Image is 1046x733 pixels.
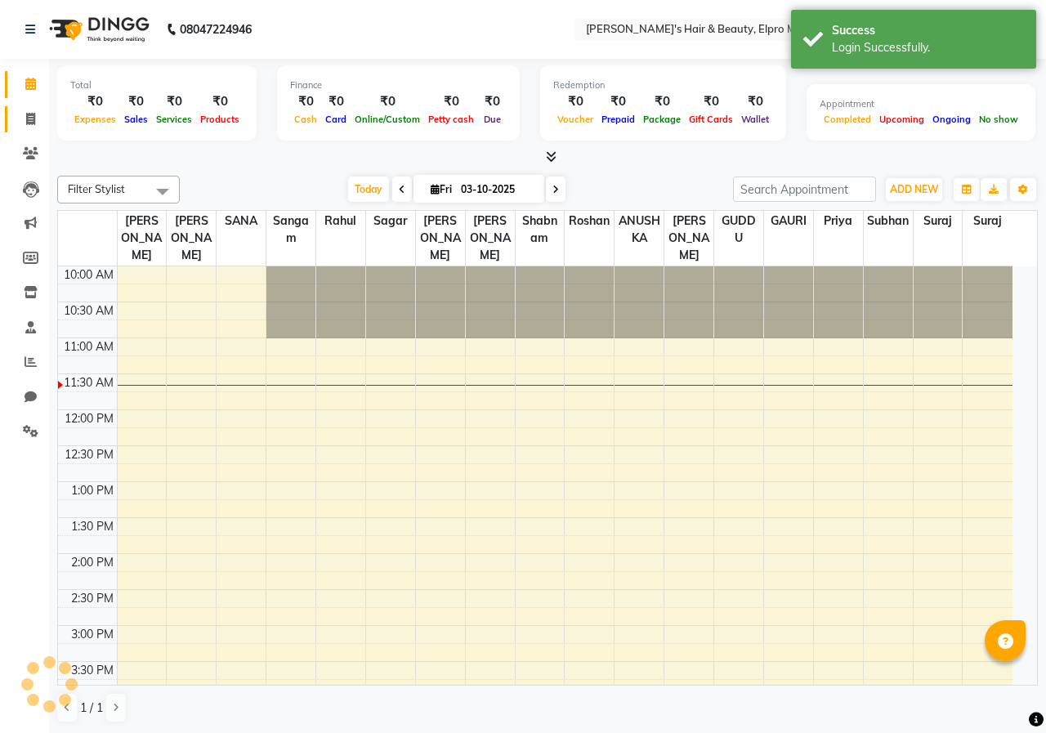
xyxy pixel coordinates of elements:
[733,177,876,202] input: Search Appointment
[61,446,117,463] div: 12:30 PM
[60,374,117,391] div: 11:30 AM
[737,92,773,111] div: ₹0
[42,7,154,52] img: logo
[120,114,152,125] span: Sales
[321,92,351,111] div: ₹0
[639,114,685,125] span: Package
[886,178,942,201] button: ADD NEW
[290,114,321,125] span: Cash
[70,78,244,92] div: Total
[820,97,1022,111] div: Appointment
[68,518,117,535] div: 1:30 PM
[928,114,975,125] span: Ongoing
[61,410,117,427] div: 12:00 PM
[714,211,763,248] span: GUDDU
[890,183,938,195] span: ADD NEW
[60,302,117,320] div: 10:30 AM
[914,211,963,231] span: suraj
[321,114,351,125] span: Card
[764,211,813,231] span: GAURI
[553,114,597,125] span: Voucher
[217,211,266,231] span: SANA
[120,92,152,111] div: ₹0
[167,211,216,266] span: [PERSON_NAME]
[615,211,664,248] span: ANUSHKA
[196,114,244,125] span: Products
[348,177,389,202] span: Today
[597,114,639,125] span: Prepaid
[597,92,639,111] div: ₹0
[685,92,737,111] div: ₹0
[290,92,321,111] div: ₹0
[60,266,117,284] div: 10:00 AM
[427,183,456,195] span: Fri
[351,92,424,111] div: ₹0
[814,211,863,231] span: priya
[466,211,515,266] span: [PERSON_NAME]
[80,699,103,717] span: 1 / 1
[68,626,117,643] div: 3:00 PM
[266,211,315,248] span: Sangam
[565,211,614,231] span: Roshan
[975,114,1022,125] span: No show
[152,114,196,125] span: Services
[316,211,365,231] span: Rahul
[864,211,913,231] span: subhan
[70,92,120,111] div: ₹0
[366,211,415,231] span: Sagar
[553,92,597,111] div: ₹0
[196,92,244,111] div: ₹0
[152,92,196,111] div: ₹0
[68,182,125,195] span: Filter Stylist
[424,114,478,125] span: Petty cash
[180,7,252,52] b: 08047224946
[118,211,167,266] span: [PERSON_NAME]
[832,39,1024,56] div: Login Successfully.
[516,211,565,248] span: shabnam
[416,211,465,266] span: [PERSON_NAME]
[480,114,505,125] span: Due
[685,114,737,125] span: Gift Cards
[820,114,875,125] span: Completed
[68,482,117,499] div: 1:00 PM
[68,662,117,679] div: 3:30 PM
[478,92,507,111] div: ₹0
[664,211,713,266] span: [PERSON_NAME]
[290,78,507,92] div: Finance
[456,177,538,202] input: 2025-10-03
[553,78,773,92] div: Redemption
[963,211,1012,231] span: suraj
[70,114,120,125] span: Expenses
[639,92,685,111] div: ₹0
[68,590,117,607] div: 2:30 PM
[351,114,424,125] span: Online/Custom
[737,114,773,125] span: Wallet
[424,92,478,111] div: ₹0
[68,554,117,571] div: 2:00 PM
[60,338,117,355] div: 11:00 AM
[875,114,928,125] span: Upcoming
[832,22,1024,39] div: Success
